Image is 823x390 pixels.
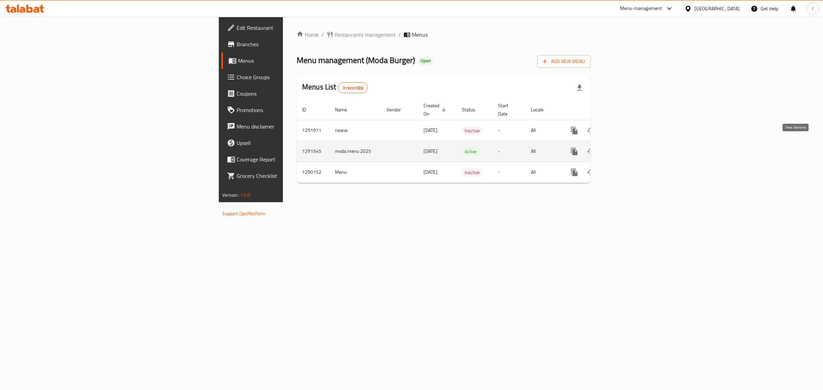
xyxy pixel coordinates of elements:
[222,118,356,135] a: Menu disclaimer
[537,55,591,68] button: Add New Menu
[462,106,484,114] span: Status
[462,168,482,176] div: Inactive
[237,122,351,131] span: Menu disclaimer
[222,52,356,69] a: Menus
[492,162,525,183] td: -
[492,120,525,141] td: -
[583,122,599,139] button: Change Status
[566,164,583,181] button: more
[525,162,561,183] td: All
[492,141,525,162] td: -
[237,155,351,163] span: Coverage Report
[302,82,368,93] h2: Menus List
[566,122,583,139] button: more
[462,127,482,135] span: Inactive
[386,106,410,114] span: Vendor
[531,106,552,114] span: Locale
[418,57,433,65] div: Open
[237,106,351,114] span: Promotions
[222,135,356,151] a: Upsell
[222,191,239,199] span: Version:
[525,120,561,141] td: All
[297,99,637,183] table: enhanced table
[237,89,351,98] span: Coupons
[326,31,396,39] a: Restaurants management
[222,36,356,52] a: Branches
[543,57,585,66] span: Add New Menu
[694,5,740,12] div: [GEOGRAPHIC_DATA]
[462,169,482,176] span: Inactive
[418,58,433,64] span: Open
[237,139,351,147] span: Upsell
[240,191,251,199] span: 1.0.0
[498,101,517,118] span: Start Date
[222,102,356,118] a: Promotions
[424,101,448,118] span: Created On
[424,147,438,156] span: [DATE]
[222,168,356,184] a: Grocery Checklist
[238,57,351,65] span: Menus
[525,141,561,162] td: All
[620,4,662,13] div: Menu-management
[302,106,315,114] span: ID
[335,31,396,39] span: Restaurants management
[424,168,438,176] span: [DATE]
[237,73,351,81] span: Choice Groups
[571,80,588,96] div: Export file
[812,5,813,12] span: I
[335,106,356,114] span: Name
[222,151,356,168] a: Coverage Report
[583,164,599,181] button: Change Status
[424,126,438,135] span: [DATE]
[338,85,368,91] span: 3 record(s)
[338,82,368,93] div: Total records count
[412,31,428,39] span: Menus
[222,202,254,211] span: Get support on:
[462,148,479,156] span: Active
[398,31,401,39] li: /
[297,31,591,39] nav: breadcrumb
[566,143,583,160] button: more
[222,85,356,102] a: Coupons
[237,172,351,180] span: Grocery Checklist
[237,40,351,48] span: Branches
[237,24,351,32] span: Edit Restaurant
[561,99,637,120] th: Actions
[222,20,356,36] a: Edit Restaurant
[222,209,266,218] a: Support.OpsPlatform
[222,69,356,85] a: Choice Groups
